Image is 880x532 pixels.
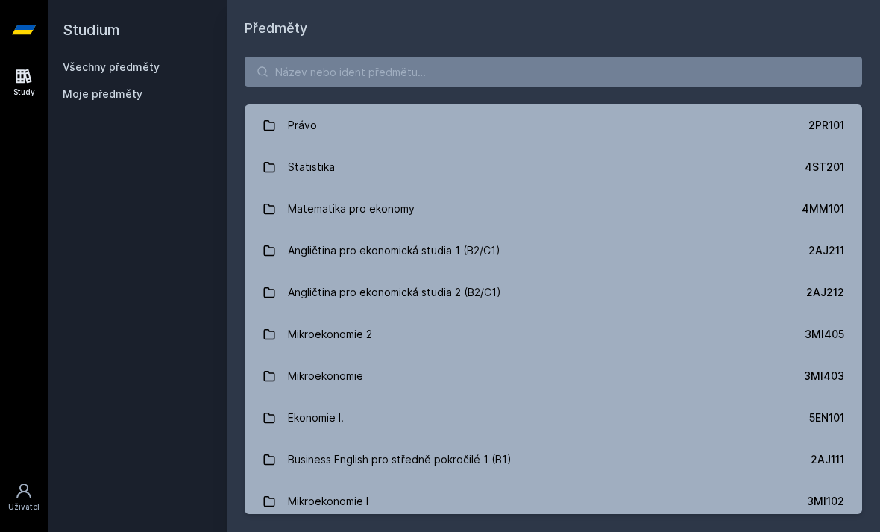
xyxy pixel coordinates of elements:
[3,475,45,520] a: Uživatel
[288,152,335,182] div: Statistika
[802,201,844,216] div: 4MM101
[245,313,862,355] a: Mikroekonomie 2 3MI405
[288,403,344,433] div: Ekonomie I.
[245,146,862,188] a: Statistika 4ST201
[245,397,862,439] a: Ekonomie I. 5EN101
[13,87,35,98] div: Study
[806,285,844,300] div: 2AJ212
[245,230,862,272] a: Angličtina pro ekonomická studia 1 (B2/C1) 2AJ211
[805,160,844,175] div: 4ST201
[63,60,160,73] a: Všechny předměty
[288,486,368,516] div: Mikroekonomie I
[245,272,862,313] a: Angličtina pro ekonomická studia 2 (B2/C1) 2AJ212
[288,361,363,391] div: Mikroekonomie
[288,194,415,224] div: Matematika pro ekonomy
[288,278,501,307] div: Angličtina pro ekonomická studia 2 (B2/C1)
[805,327,844,342] div: 3MI405
[245,18,862,39] h1: Předměty
[809,410,844,425] div: 5EN101
[245,104,862,146] a: Právo 2PR101
[804,369,844,384] div: 3MI403
[245,188,862,230] a: Matematika pro ekonomy 4MM101
[3,60,45,105] a: Study
[245,481,862,522] a: Mikroekonomie I 3MI102
[808,243,844,258] div: 2AJ211
[63,87,142,101] span: Moje předměty
[807,494,844,509] div: 3MI102
[8,501,40,513] div: Uživatel
[245,57,862,87] input: Název nebo ident předmětu…
[245,355,862,397] a: Mikroekonomie 3MI403
[808,118,844,133] div: 2PR101
[245,439,862,481] a: Business English pro středně pokročilé 1 (B1) 2AJ111
[288,445,512,475] div: Business English pro středně pokročilé 1 (B1)
[288,236,500,266] div: Angličtina pro ekonomická studia 1 (B2/C1)
[811,452,844,467] div: 2AJ111
[288,319,372,349] div: Mikroekonomie 2
[288,110,317,140] div: Právo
